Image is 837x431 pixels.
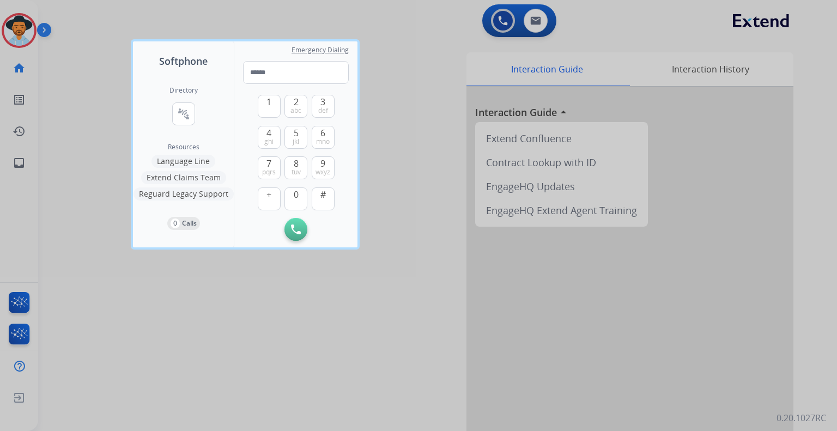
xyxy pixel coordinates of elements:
[182,218,197,228] p: Calls
[316,168,330,177] span: wxyz
[266,188,271,201] span: +
[266,95,271,108] span: 1
[312,156,335,179] button: 9wxyz
[292,46,349,54] span: Emergency Dialing
[167,217,200,230] button: 0Calls
[159,53,208,69] span: Softphone
[284,126,307,149] button: 5jkl
[284,95,307,118] button: 2abc
[320,126,325,139] span: 6
[294,188,299,201] span: 0
[284,156,307,179] button: 8tuv
[258,126,281,149] button: 4ghi
[316,137,330,146] span: mno
[284,187,307,210] button: 0
[266,157,271,170] span: 7
[258,187,281,210] button: +
[177,107,190,120] mat-icon: connect_without_contact
[134,187,234,201] button: Reguard Legacy Support
[320,95,325,108] span: 3
[151,155,215,168] button: Language Line
[320,188,326,201] span: #
[168,143,199,151] span: Resources
[258,156,281,179] button: 7pqrs
[171,218,180,228] p: 0
[312,187,335,210] button: #
[294,126,299,139] span: 5
[262,168,276,177] span: pqrs
[169,86,198,95] h2: Directory
[141,171,226,184] button: Extend Claims Team
[291,224,301,234] img: call-button
[320,157,325,170] span: 9
[266,126,271,139] span: 4
[294,95,299,108] span: 2
[293,137,299,146] span: jkl
[777,411,826,424] p: 0.20.1027RC
[264,137,274,146] span: ghi
[318,106,328,115] span: def
[290,106,301,115] span: abc
[312,126,335,149] button: 6mno
[258,95,281,118] button: 1
[294,157,299,170] span: 8
[292,168,301,177] span: tuv
[312,95,335,118] button: 3def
